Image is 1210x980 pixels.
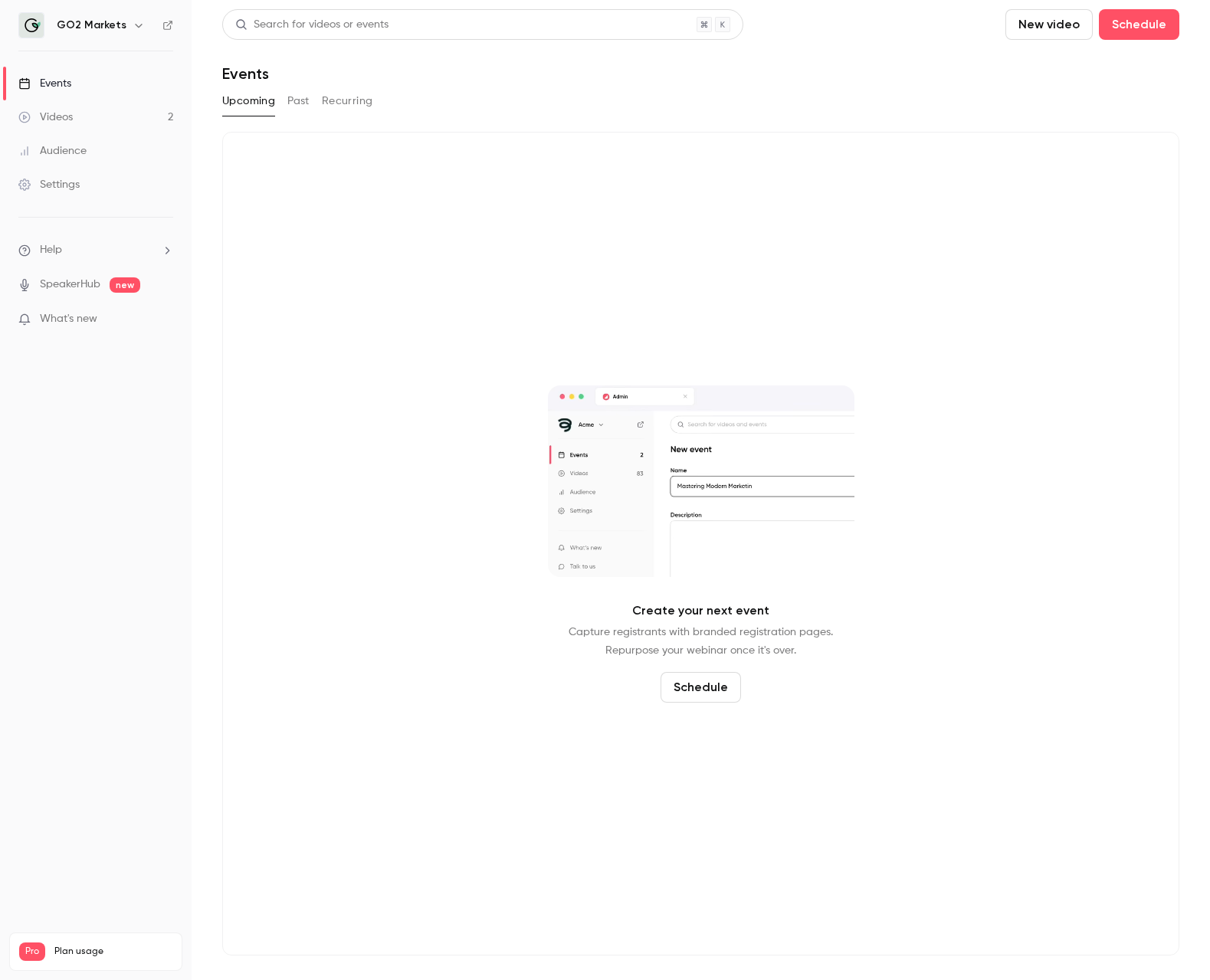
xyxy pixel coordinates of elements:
[19,13,44,38] img: GO2 Markets
[19,942,45,961] span: Pro
[287,89,310,113] button: Past
[569,623,833,660] p: Capture registrants with branded registration pages. Repurpose your webinar once it's over.
[40,277,100,293] a: SpeakerHub
[18,177,80,192] div: Settings
[632,601,769,620] p: Create your next event
[40,311,97,327] span: What's new
[1099,9,1179,40] button: Schedule
[57,18,126,33] h6: GO2 Markets
[155,313,173,326] iframe: Noticeable Trigger
[18,143,87,159] div: Audience
[18,76,71,91] div: Events
[1005,9,1093,40] button: New video
[661,672,741,703] button: Schedule
[235,17,389,33] div: Search for videos or events
[18,242,173,258] li: help-dropdown-opener
[18,110,73,125] div: Videos
[322,89,373,113] button: Recurring
[40,242,62,258] span: Help
[54,946,172,958] span: Plan usage
[110,277,140,293] span: new
[222,89,275,113] button: Upcoming
[222,64,269,83] h1: Events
